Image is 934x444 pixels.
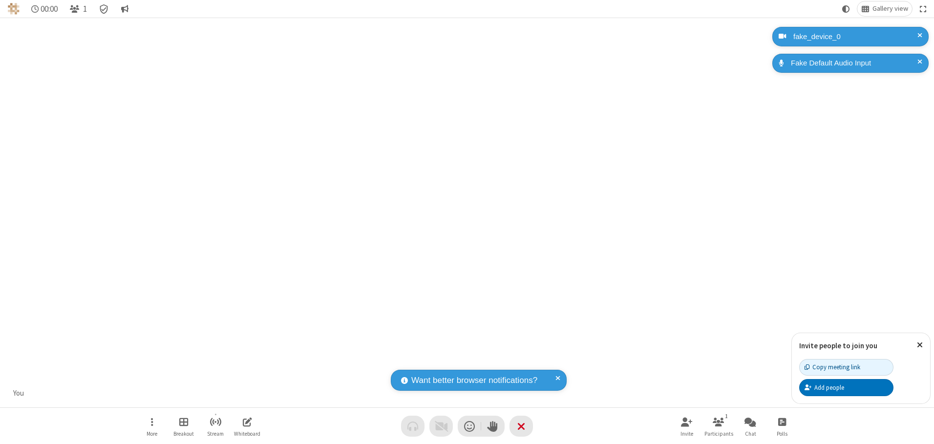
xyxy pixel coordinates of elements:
[95,1,113,16] div: Meeting details Encryption enabled
[401,416,425,437] button: Audio problem - check your Internet connection or call by phone
[745,431,756,437] span: Chat
[805,362,860,372] div: Copy meeting link
[857,1,912,16] button: Change layout
[509,416,533,437] button: End or leave meeting
[790,31,921,42] div: fake_device_0
[207,431,224,437] span: Stream
[458,416,481,437] button: Send a reaction
[672,412,701,440] button: Invite participants (Alt+I)
[799,379,893,396] button: Add people
[787,58,921,69] div: Fake Default Audio Input
[704,431,733,437] span: Participants
[736,412,765,440] button: Open chat
[916,1,931,16] button: Fullscreen
[799,341,877,350] label: Invite people to join you
[429,416,453,437] button: Video
[83,4,87,14] span: 1
[10,388,28,399] div: You
[233,412,262,440] button: Open shared whiteboard
[147,431,157,437] span: More
[722,412,731,421] div: 1
[872,5,908,13] span: Gallery view
[169,412,198,440] button: Manage Breakout Rooms
[777,431,787,437] span: Polls
[41,4,58,14] span: 00:00
[411,374,537,387] span: Want better browser notifications?
[680,431,693,437] span: Invite
[799,359,893,376] button: Copy meeting link
[8,3,20,15] img: QA Selenium DO NOT DELETE OR CHANGE
[910,333,930,357] button: Close popover
[767,412,797,440] button: Open poll
[173,431,194,437] span: Breakout
[117,1,132,16] button: Conversation
[234,431,260,437] span: Whiteboard
[27,1,62,16] div: Timer
[704,412,733,440] button: Open participant list
[201,412,230,440] button: Start streaming
[65,1,91,16] button: Open participant list
[137,412,167,440] button: Open menu
[838,1,854,16] button: Using system theme
[481,416,505,437] button: Raise hand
